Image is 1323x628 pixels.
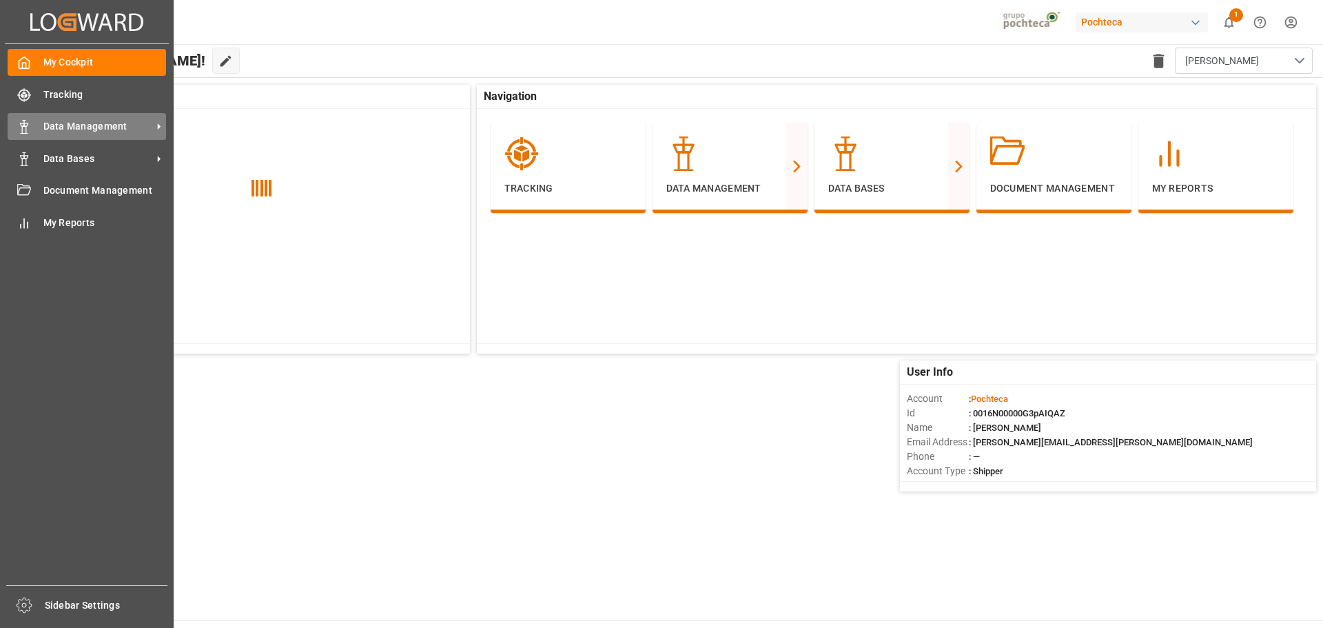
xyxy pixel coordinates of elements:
[907,406,969,421] span: Id
[907,364,953,381] span: User Info
[969,408,1065,418] span: : 0016N00000G3pAIQAZ
[907,392,969,406] span: Account
[907,435,969,449] span: Email Address
[828,181,956,196] p: Data Bases
[969,423,1041,433] span: : [PERSON_NAME]
[990,181,1118,196] p: Document Management
[504,181,632,196] p: Tracking
[8,209,166,236] a: My Reports
[907,449,969,464] span: Phone
[57,48,205,74] span: Hello [PERSON_NAME]!
[1175,48,1313,74] button: open menu
[1152,181,1280,196] p: My Reports
[43,152,152,166] span: Data Bases
[8,177,166,204] a: Document Management
[666,181,794,196] p: Data Management
[971,394,1008,404] span: Pochteca
[998,10,1067,34] img: pochtecaImg.jpg_1689854062.jpg
[484,88,537,105] span: Navigation
[43,216,167,230] span: My Reports
[45,598,168,613] span: Sidebar Settings
[969,437,1253,447] span: : [PERSON_NAME][EMAIL_ADDRESS][PERSON_NAME][DOMAIN_NAME]
[907,464,969,478] span: Account Type
[969,452,980,462] span: : —
[43,119,152,134] span: Data Management
[969,394,1008,404] span: :
[907,421,969,435] span: Name
[8,49,166,76] a: My Cockpit
[8,81,166,108] a: Tracking
[43,183,167,198] span: Document Management
[43,88,167,102] span: Tracking
[43,55,167,70] span: My Cockpit
[969,466,1003,476] span: : Shipper
[1185,54,1259,68] span: [PERSON_NAME]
